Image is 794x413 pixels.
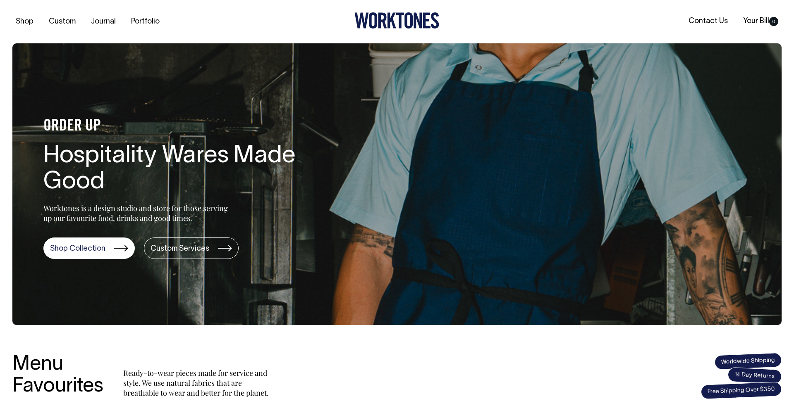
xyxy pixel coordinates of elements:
span: 14 Day Returns [727,367,782,385]
span: 0 [769,17,778,26]
span: Worldwide Shipping [714,352,782,370]
a: Shop Collection [43,237,135,259]
p: Ready-to-wear pieces made for service and style. We use natural fabrics that are breathable to we... [123,368,272,398]
span: Free Shipping Over $350 [701,382,782,399]
a: Custom [45,15,79,28]
a: Contact Us [685,14,731,28]
h4: ORDER UP [43,118,308,135]
a: Custom Services [144,237,239,259]
h3: Menu Favourites [12,354,103,398]
a: Portfolio [128,15,163,28]
a: Shop [12,15,37,28]
a: Journal [88,15,119,28]
p: Worktones is a design studio and store for those serving up our favourite food, drinks and good t... [43,203,232,223]
h1: Hospitality Wares Made Good [43,143,308,196]
a: Your Bill0 [740,14,782,28]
